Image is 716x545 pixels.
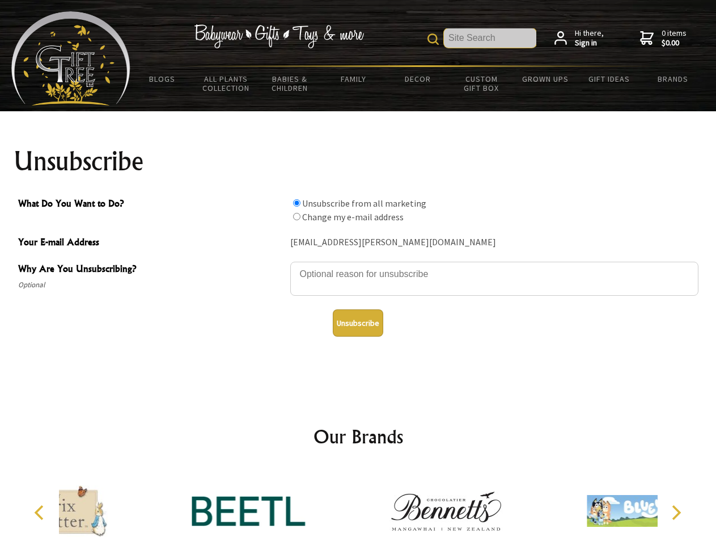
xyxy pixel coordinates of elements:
img: product search [427,33,439,45]
div: [EMAIL_ADDRESS][PERSON_NAME][DOMAIN_NAME] [290,234,698,251]
a: Hi there,Sign in [554,28,604,48]
a: Decor [385,67,450,91]
input: Site Search [444,28,536,48]
img: Babyware - Gifts - Toys and more... [11,11,130,106]
h2: Our Brands [23,423,694,450]
strong: Sign in [575,38,604,48]
span: 0 items [662,28,687,48]
h1: Unsubscribe [14,148,703,175]
a: BLOGS [130,67,194,91]
label: Change my e-mail address [302,211,404,223]
a: 0 items$0.00 [640,28,687,48]
a: Family [322,67,386,91]
a: Babies & Children [258,67,322,100]
button: Next [663,500,688,525]
a: Grown Ups [513,67,577,91]
button: Previous [28,500,53,525]
input: What Do You Want to Do? [293,199,300,207]
a: Brands [641,67,705,91]
button: Unsubscribe [333,309,383,337]
img: Babywear - Gifts - Toys & more [194,24,364,48]
span: Your E-mail Address [18,235,285,251]
span: Why Are You Unsubscribing? [18,262,285,278]
a: Gift Ideas [577,67,641,91]
a: Custom Gift Box [450,67,514,100]
strong: $0.00 [662,38,687,48]
input: What Do You Want to Do? [293,213,300,220]
textarea: Why Are You Unsubscribing? [290,262,698,296]
span: What Do You Want to Do? [18,196,285,213]
label: Unsubscribe from all marketing [302,198,426,209]
span: Optional [18,278,285,292]
span: Hi there, [575,28,604,48]
a: All Plants Collection [194,67,259,100]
